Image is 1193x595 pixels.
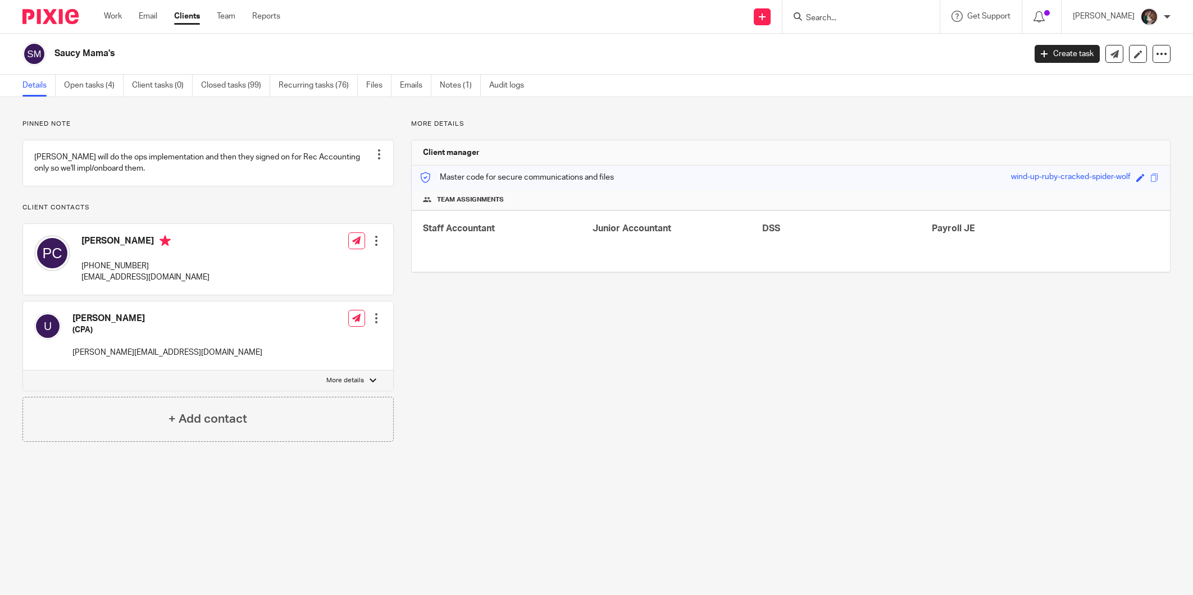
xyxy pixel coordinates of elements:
a: Notes (1) [440,75,481,97]
h5: (CPA) [72,324,262,336]
span: Get Support [967,12,1010,20]
a: Reports [252,11,280,22]
a: Open tasks (4) [64,75,124,97]
img: svg%3E [34,235,70,271]
a: Files [366,75,391,97]
a: Email [139,11,157,22]
a: Closed tasks (99) [201,75,270,97]
h4: [PERSON_NAME] [72,313,262,324]
a: Audit logs [489,75,532,97]
span: Staff Accountant [423,224,495,233]
a: Emails [400,75,431,97]
p: Client contacts [22,203,394,212]
p: More details [411,120,1171,129]
p: [PHONE_NUMBER] [81,260,210,272]
img: Pixie [22,9,79,24]
a: Edit client [1129,45,1147,63]
div: wind-up-ruby-cracked-spider-wolf [1011,171,1131,184]
p: [PERSON_NAME] [1073,11,1135,22]
p: [PERSON_NAME][EMAIL_ADDRESS][DOMAIN_NAME] [72,347,262,358]
i: Primary [160,235,171,246]
span: Team assignments [437,195,504,204]
p: Master code for secure communications and files [420,172,614,183]
p: [EMAIL_ADDRESS][DOMAIN_NAME] [81,272,210,283]
a: Clients [174,11,200,22]
a: Client tasks (0) [132,75,193,97]
a: Team [217,11,235,22]
span: Copy to clipboard [1150,173,1159,182]
img: Profile%20picture%20JUS.JPG [1140,8,1158,26]
img: svg%3E [22,42,46,66]
p: Pinned note [22,120,394,129]
span: DSS [762,224,780,233]
h4: + Add contact [169,410,247,428]
a: Details [22,75,56,97]
h2: Saucy Mama's [54,48,825,60]
a: Create task [1035,45,1100,63]
p: More details [326,376,364,385]
span: Edit code [1136,173,1145,182]
a: Work [104,11,122,22]
span: Payroll JE [932,224,975,233]
h4: [PERSON_NAME] [81,235,210,249]
span: Junior Accountant [593,224,671,233]
h3: Client manager [423,147,480,158]
a: Recurring tasks (76) [279,75,358,97]
input: Search [805,13,906,24]
a: Send new email [1105,45,1123,63]
img: svg%3E [34,313,61,340]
